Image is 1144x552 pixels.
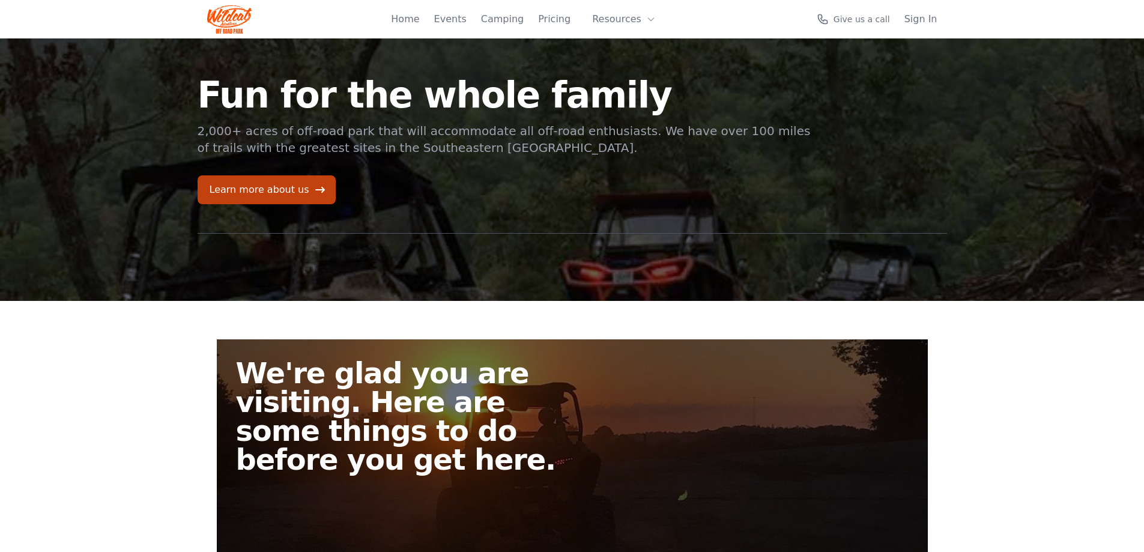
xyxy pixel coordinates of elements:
[198,77,813,113] h1: Fun for the whole family
[198,175,336,204] a: Learn more about us
[207,5,252,34] img: Wildcat Logo
[391,12,419,26] a: Home
[198,123,813,156] p: 2,000+ acres of off-road park that will accommodate all off-road enthusiasts. We have over 100 mi...
[236,359,582,474] h2: We're glad you are visiting. Here are some things to do before you get here.
[585,7,663,31] button: Resources
[817,13,890,25] a: Give us a call
[481,12,524,26] a: Camping
[538,12,570,26] a: Pricing
[834,13,890,25] span: Give us a call
[434,12,467,26] a: Events
[904,12,937,26] a: Sign In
